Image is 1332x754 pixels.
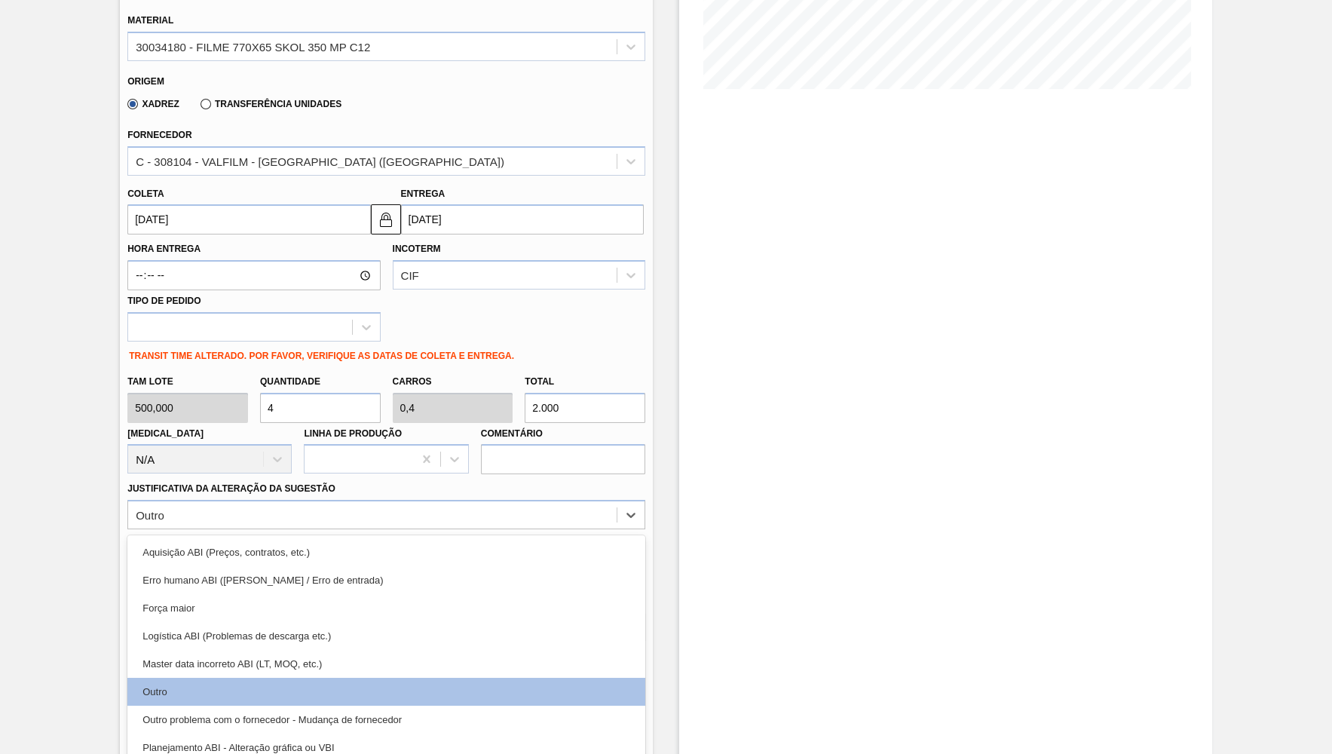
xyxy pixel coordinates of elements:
label: Transferência Unidades [201,99,341,109]
div: CIF [401,269,419,282]
div: 30034180 - FILME 770X65 SKOL 350 MP C12 [136,40,370,53]
label: Fornecedor [127,130,191,140]
img: locked [377,210,395,228]
div: Master data incorreto ABI (LT, MOQ, etc.) [127,650,645,678]
input: dd/mm/yyyy [127,204,370,234]
label: Linha de Produção [304,428,402,439]
div: Outro [136,509,164,522]
div: Outro [127,678,645,706]
label: Material [127,15,173,26]
label: Tipo de pedido [127,296,201,306]
label: Observações [127,533,645,555]
div: Outro problema com o fornecedor - Mudança de fornecedor [127,706,645,734]
button: locked [371,204,401,234]
label: Total [525,376,554,387]
label: Carros [393,376,432,387]
div: Logística ABI (Problemas de descarga etc.) [127,622,645,650]
label: Origem [127,76,164,87]
label: Quantidade [260,376,320,387]
label: Tam lote [127,371,248,393]
label: Comentário [481,423,645,445]
label: Xadrez [127,99,179,109]
div: Erro humano ABI ([PERSON_NAME] / Erro de entrada) [127,566,645,594]
div: Força maior [127,594,645,622]
div: Aquisição ABI (Preços, contratos, etc.) [127,538,645,566]
div: C - 308104 - VALFILM - [GEOGRAPHIC_DATA] ([GEOGRAPHIC_DATA]) [136,155,504,167]
label: Hora Entrega [127,238,380,260]
label: Coleta [127,188,164,199]
label: Justificativa da Alteração da Sugestão [127,483,335,494]
label: [MEDICAL_DATA] [127,428,204,439]
input: dd/mm/yyyy [401,204,644,234]
label: Entrega [401,188,446,199]
label: Incoterm [393,244,441,254]
label: TRANSIT TIME ALTERADO. POR FAVOR, VERIFIQUE AS DATAS DE COLETA E ENTREGA. [129,351,514,361]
